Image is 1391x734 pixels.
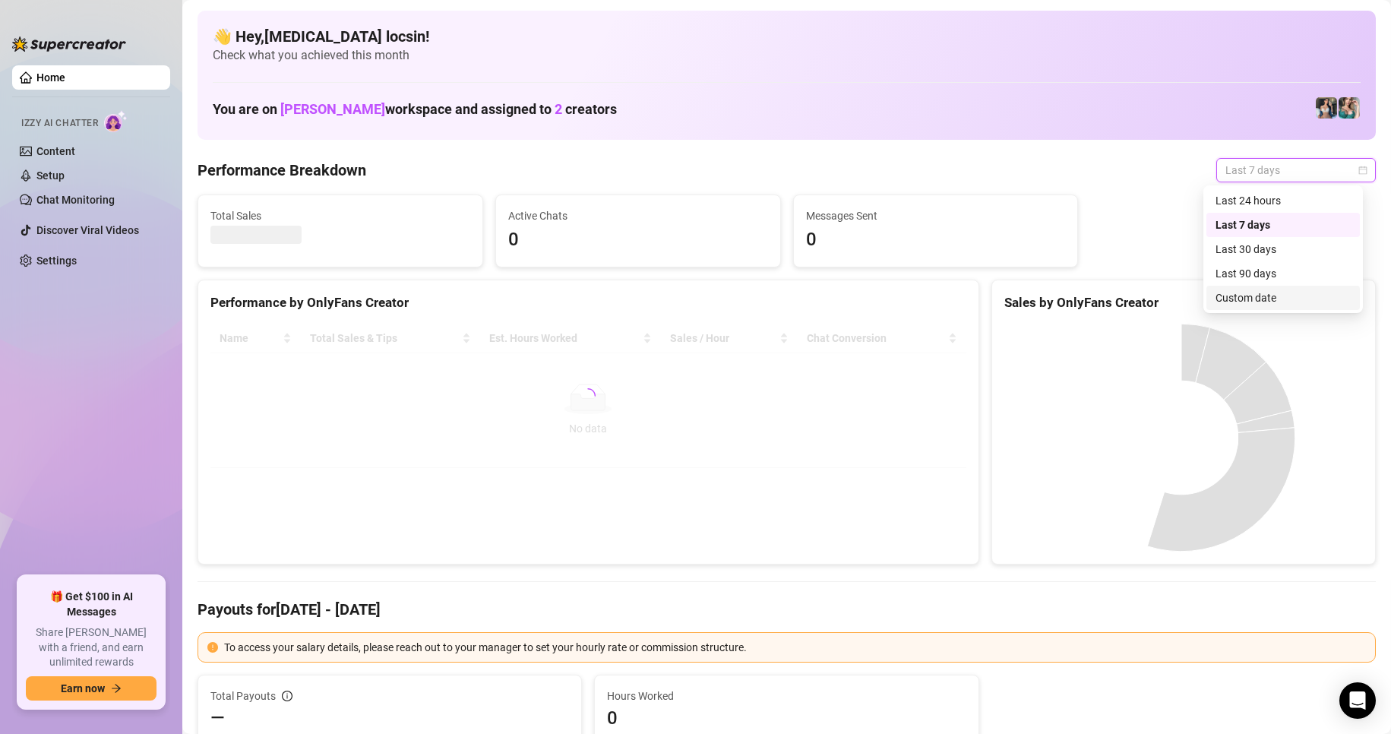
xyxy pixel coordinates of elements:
span: calendar [1358,166,1367,175]
span: info-circle [282,691,292,701]
img: Zaddy [1339,97,1360,119]
span: — [210,706,225,730]
span: Total Sales [210,207,470,224]
span: exclamation-circle [207,642,218,653]
img: AI Chatter [104,110,128,132]
span: Share [PERSON_NAME] with a friend, and earn unlimited rewards [26,625,156,670]
div: Last 90 days [1216,265,1351,282]
div: Custom date [1206,286,1360,310]
span: loading [580,388,596,403]
div: Sales by OnlyFans Creator [1004,293,1363,313]
span: 0 [607,706,966,730]
a: Home [36,71,65,84]
div: Last 30 days [1206,237,1360,261]
div: Performance by OnlyFans Creator [210,293,966,313]
h4: Performance Breakdown [198,160,366,181]
span: Check what you achieved this month [213,47,1361,64]
div: To access your salary details, please reach out to your manager to set your hourly rate or commis... [224,639,1366,656]
span: Active Chats [508,207,768,224]
a: Discover Viral Videos [36,224,139,236]
button: Earn nowarrow-right [26,676,156,701]
h4: 👋 Hey, [MEDICAL_DATA] locsin ! [213,26,1361,47]
span: 2 [555,101,562,117]
div: Last 24 hours [1216,192,1351,209]
span: 0 [806,226,1066,255]
div: Last 7 days [1206,213,1360,237]
span: Last 7 days [1225,159,1367,182]
a: Settings [36,255,77,267]
span: Earn now [61,682,105,694]
span: [PERSON_NAME] [280,101,385,117]
span: Total Payouts [210,688,276,704]
span: 0 [508,226,768,255]
span: Izzy AI Chatter [21,116,98,131]
img: Katy [1316,97,1337,119]
div: Open Intercom Messenger [1339,682,1376,719]
img: logo-BBDzfeDw.svg [12,36,126,52]
h4: Payouts for [DATE] - [DATE] [198,599,1376,620]
a: Setup [36,169,65,182]
span: Hours Worked [607,688,966,704]
h1: You are on workspace and assigned to creators [213,101,617,118]
div: Last 30 days [1216,241,1351,258]
span: Messages Sent [806,207,1066,224]
div: Custom date [1216,289,1351,306]
div: Last 7 days [1216,217,1351,233]
span: arrow-right [111,683,122,694]
div: Last 24 hours [1206,188,1360,213]
span: 🎁 Get $100 in AI Messages [26,590,156,619]
a: Chat Monitoring [36,194,115,206]
div: Last 90 days [1206,261,1360,286]
a: Content [36,145,75,157]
